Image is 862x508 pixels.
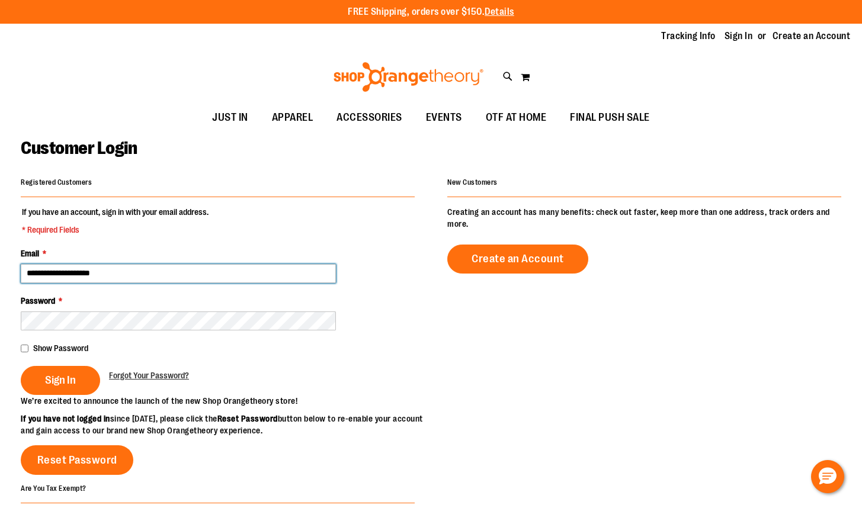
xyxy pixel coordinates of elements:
[21,249,39,258] span: Email
[486,104,547,131] span: OTF AT HOME
[217,414,278,423] strong: Reset Password
[21,413,431,436] p: since [DATE], please click the button below to re-enable your account and gain access to our bran...
[332,62,485,92] img: Shop Orangetheory
[414,104,474,131] a: EVENTS
[337,104,402,131] span: ACCESSORIES
[21,366,100,395] button: Sign In
[21,484,86,492] strong: Are You Tax Exempt?
[447,206,841,230] p: Creating an account has many benefits: check out faster, keep more than one address, track orders...
[811,460,844,493] button: Hello, have a question? Let’s chat.
[21,296,55,306] span: Password
[22,224,209,236] span: * Required Fields
[447,245,588,274] a: Create an Account
[33,343,88,353] span: Show Password
[21,178,92,187] strong: Registered Customers
[570,104,650,131] span: FINAL PUSH SALE
[21,395,431,407] p: We’re excited to announce the launch of the new Shop Orangetheory store!
[200,104,260,131] a: JUST IN
[260,104,325,131] a: APPAREL
[21,138,137,158] span: Customer Login
[725,30,753,43] a: Sign In
[558,104,662,131] a: FINAL PUSH SALE
[109,371,189,380] span: Forgot Your Password?
[272,104,313,131] span: APPAREL
[212,104,248,131] span: JUST IN
[325,104,414,131] a: ACCESSORIES
[109,369,189,381] a: Forgot Your Password?
[661,30,716,43] a: Tracking Info
[21,414,110,423] strong: If you have not logged in
[37,454,117,467] span: Reset Password
[474,104,559,131] a: OTF AT HOME
[472,252,564,265] span: Create an Account
[773,30,851,43] a: Create an Account
[45,374,76,387] span: Sign In
[21,206,210,236] legend: If you have an account, sign in with your email address.
[485,7,514,17] a: Details
[426,104,462,131] span: EVENTS
[348,5,514,19] p: FREE Shipping, orders over $150.
[447,178,498,187] strong: New Customers
[21,445,133,475] a: Reset Password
